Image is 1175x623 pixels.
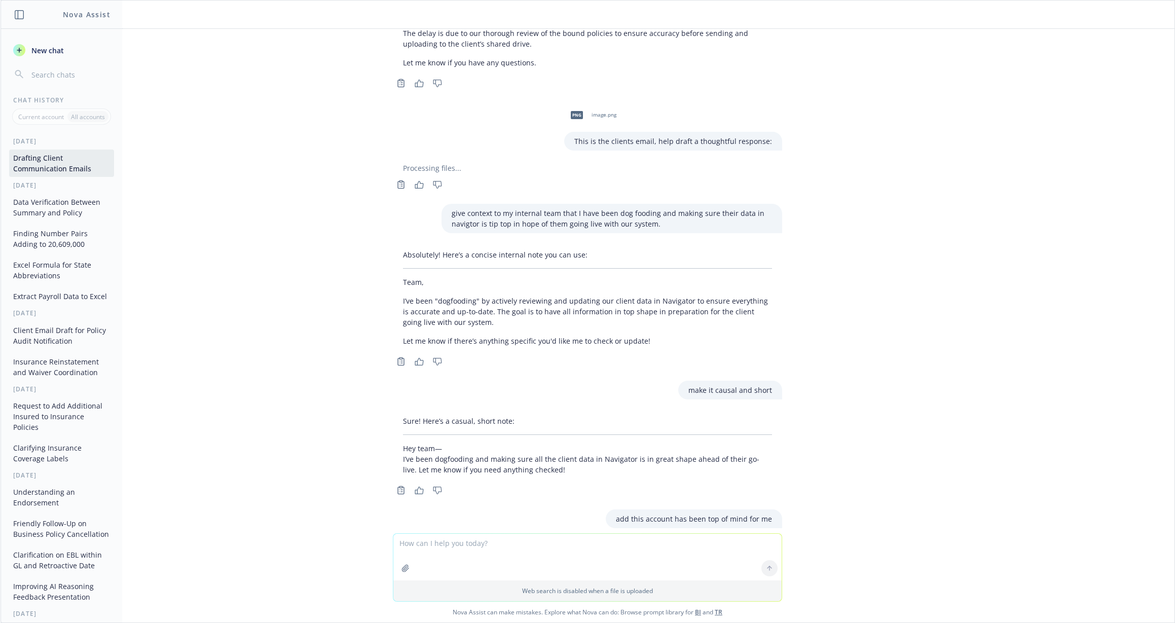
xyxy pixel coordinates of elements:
button: Thumbs down [429,483,446,497]
p: Let me know if there’s anything specific you'd like me to check or update! [403,336,772,346]
p: Absolutely! Here’s a concise internal note you can use: [403,249,772,260]
p: The delay is due to our thorough review of the bound policies to ensure accuracy before sending a... [403,28,772,49]
div: [DATE] [1,471,122,480]
button: Request to Add Additional Insured to Insurance Policies [9,397,114,435]
p: Sure! Here’s a casual, short note: [403,416,772,426]
div: [DATE] [1,137,122,145]
button: Extract Payroll Data to Excel [9,288,114,305]
button: Thumbs down [429,354,446,369]
span: image.png [592,112,616,118]
p: Hey team— I’ve been dogfooding and making sure all the client data in Navigator is in great shape... [403,443,772,475]
button: Clarification on EBL within GL and Retroactive Date [9,546,114,574]
svg: Copy to clipboard [396,357,406,366]
p: Let me know if you have any questions. [403,57,772,68]
div: [DATE] [1,609,122,618]
button: Friendly Follow-Up on Business Policy Cancellation [9,515,114,542]
a: TR [715,608,722,616]
div: [DATE] [1,385,122,393]
button: Thumbs down [429,76,446,90]
div: Chat History [1,96,122,104]
div: pngimage.png [564,102,618,128]
button: Drafting Client Communication Emails [9,150,114,177]
div: Processing files... [393,163,782,173]
button: New chat [9,41,114,59]
a: BI [695,608,701,616]
button: Clarifying Insurance Coverage Labels [9,439,114,467]
svg: Copy to clipboard [396,79,406,88]
div: [DATE] [1,309,122,317]
span: Nova Assist can make mistakes. Explore what Nova can do: Browse prompt library for and [5,602,1170,622]
button: Insurance Reinstatement and Waiver Coordination [9,353,114,381]
h1: Nova Assist [63,9,111,20]
p: Team, [403,277,772,287]
button: Excel Formula for State Abbreviations [9,256,114,284]
p: add this account has been top of mind for me [616,514,772,524]
p: All accounts [71,113,105,121]
div: [DATE] [1,181,122,190]
button: Client Email Draft for Policy Audit Notification [9,322,114,349]
button: Understanding an Endorsement [9,484,114,511]
p: Web search is disabled when a file is uploaded [399,587,776,595]
p: This is the clients email, help draft a thoughtful response: [574,136,772,146]
p: I’ve been "dogfooding" by actively reviewing and updating our client data in Navigator to ensure ... [403,296,772,327]
span: png [571,111,583,119]
p: make it causal and short [688,385,772,395]
button: Data Verification Between Summary and Policy [9,194,114,221]
p: give context to my internal team that I have been dog fooding and making sure their data in navig... [452,208,772,229]
svg: Copy to clipboard [396,180,406,189]
button: Improving AI Reasoning Feedback Presentation [9,578,114,605]
button: Thumbs down [429,177,446,192]
p: Current account [18,113,64,121]
span: New chat [29,45,64,56]
input: Search chats [29,67,110,82]
button: Finding Number Pairs Adding to 20,609,000 [9,225,114,252]
svg: Copy to clipboard [396,486,406,495]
